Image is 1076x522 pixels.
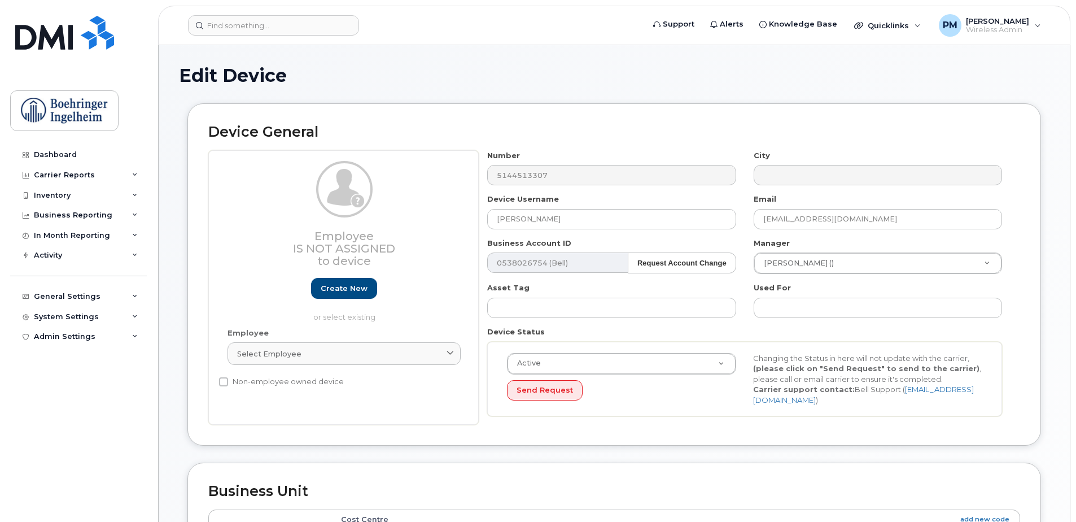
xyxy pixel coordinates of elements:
label: Asset Tag [487,282,530,293]
label: Manager [754,238,790,249]
label: Device Status [487,327,545,337]
h3: Employee [228,230,461,267]
div: Changing the Status in here will not update with the carrier, , please call or email carrier to e... [745,353,991,406]
label: Used For [754,282,791,293]
a: Active [508,354,736,374]
strong: Carrier support contact: [753,385,855,394]
label: Non-employee owned device [219,375,344,389]
strong: Request Account Change [637,259,727,267]
strong: (please click on "Send Request" to send to the carrier) [753,364,979,373]
button: Request Account Change [628,253,736,273]
label: Number [487,150,520,161]
label: Device Username [487,194,559,205]
a: [PERSON_NAME] () [754,253,1001,273]
a: [EMAIL_ADDRESS][DOMAIN_NAME] [753,385,974,404]
button: Send Request [507,380,583,401]
span: Active [510,358,541,368]
p: or select existing [228,312,461,323]
input: Non-employee owned device [219,377,228,386]
a: Select employee [228,342,461,365]
label: City [754,150,770,161]
span: to device [317,254,371,268]
h2: Device General [208,124,1020,140]
span: [PERSON_NAME] () [757,258,834,268]
span: Select employee [237,349,301,359]
label: Business Account ID [487,238,571,249]
h2: Business Unit [208,484,1020,499]
a: Create new [311,278,377,299]
label: Employee [228,328,269,338]
span: Is not assigned [293,242,395,255]
h1: Edit Device [179,66,1049,85]
label: Email [754,194,776,205]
